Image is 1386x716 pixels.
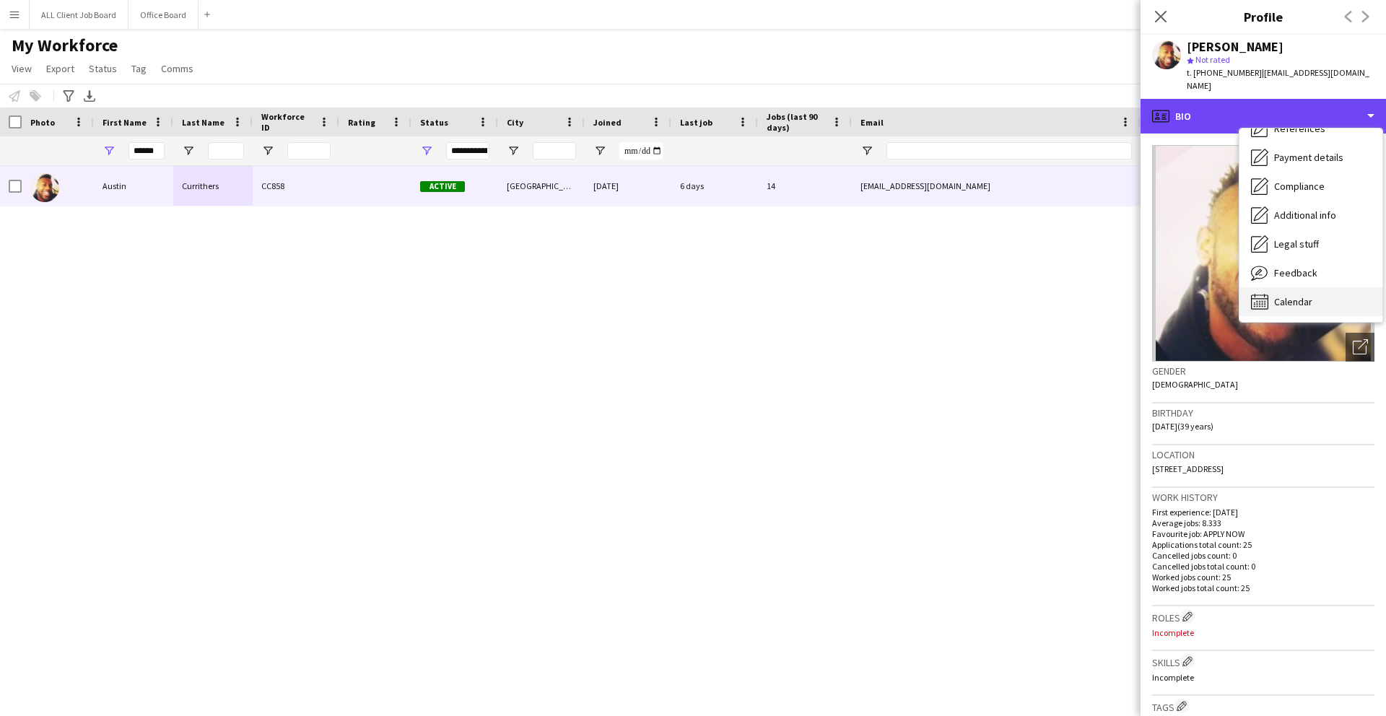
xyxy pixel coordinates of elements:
input: First Name Filter Input [128,142,165,160]
a: Export [40,59,80,78]
span: Last Name [182,117,225,128]
a: Comms [155,59,199,78]
div: Currithers [173,166,253,206]
h3: Location [1152,448,1374,461]
p: Incomplete [1152,672,1374,683]
div: Bio [1141,99,1386,134]
div: Compliance [1239,172,1382,201]
h3: Gender [1152,364,1374,377]
input: Last Name Filter Input [208,142,244,160]
span: Comms [161,62,193,75]
span: [DATE] (39 years) [1152,421,1213,432]
span: Active [420,181,465,192]
a: Status [83,59,123,78]
input: Workforce ID Filter Input [287,142,331,160]
span: Status [420,117,448,128]
button: ALL Client Job Board [30,1,128,29]
span: Last job [680,117,712,128]
button: Open Filter Menu [593,144,606,157]
div: [EMAIL_ADDRESS][DOMAIN_NAME] [852,166,1141,206]
div: [PERSON_NAME] [1187,40,1283,53]
button: Open Filter Menu [182,144,195,157]
h3: Tags [1152,699,1374,714]
p: Average jobs: 8.333 [1152,518,1374,528]
input: Email Filter Input [886,142,1132,160]
div: Legal stuff [1239,230,1382,258]
div: Payment details [1239,143,1382,172]
a: Tag [126,59,152,78]
span: My Workforce [12,35,118,56]
img: Austin Currithers [30,173,59,202]
span: Email [860,117,884,128]
span: Jobs (last 90 days) [767,111,826,133]
span: [DEMOGRAPHIC_DATA] [1152,379,1238,390]
input: City Filter Input [533,142,576,160]
h3: Profile [1141,7,1386,26]
h3: Roles [1152,609,1374,624]
h3: Birthday [1152,406,1374,419]
div: Calendar [1239,287,1382,316]
h3: Skills [1152,654,1374,669]
span: [STREET_ADDRESS] [1152,463,1224,474]
div: Austin [94,166,173,206]
div: 6 days [671,166,758,206]
span: View [12,62,32,75]
span: Calendar [1274,295,1312,308]
img: Crew avatar or photo [1152,145,1374,362]
div: CC858 [253,166,339,206]
span: First Name [103,117,147,128]
span: Workforce ID [261,111,313,133]
div: 14 [758,166,852,206]
a: View [6,59,38,78]
div: Feedback [1239,258,1382,287]
p: Cancelled jobs count: 0 [1152,550,1374,561]
span: Additional info [1274,209,1336,222]
button: Open Filter Menu [103,144,115,157]
app-action-btn: Advanced filters [60,87,77,105]
div: References [1239,114,1382,143]
span: Feedback [1274,266,1317,279]
span: Legal stuff [1274,237,1319,250]
div: Open photos pop-in [1346,333,1374,362]
p: Incomplete [1152,627,1374,638]
div: [DATE] [585,166,671,206]
p: First experience: [DATE] [1152,507,1374,518]
input: Joined Filter Input [619,142,663,160]
p: Cancelled jobs total count: 0 [1152,561,1374,572]
span: Export [46,62,74,75]
button: Open Filter Menu [261,144,274,157]
p: Worked jobs count: 25 [1152,572,1374,582]
button: Open Filter Menu [507,144,520,157]
span: Not rated [1195,54,1230,65]
div: [GEOGRAPHIC_DATA] [498,166,585,206]
p: Applications total count: 25 [1152,539,1374,550]
h3: Work history [1152,491,1374,504]
p: Worked jobs total count: 25 [1152,582,1374,593]
span: t. [PHONE_NUMBER] [1187,67,1262,78]
span: City [507,117,523,128]
button: Office Board [128,1,199,29]
button: Open Filter Menu [420,144,433,157]
div: Additional info [1239,201,1382,230]
span: Tag [131,62,147,75]
span: Status [89,62,117,75]
span: Rating [348,117,375,128]
app-action-btn: Export XLSX [81,87,98,105]
span: Payment details [1274,151,1343,164]
p: Favourite job: APPLY NOW [1152,528,1374,539]
button: Open Filter Menu [860,144,873,157]
span: References [1274,122,1325,135]
span: Photo [30,117,55,128]
span: Joined [593,117,622,128]
span: Compliance [1274,180,1325,193]
span: | [EMAIL_ADDRESS][DOMAIN_NAME] [1187,67,1369,91]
